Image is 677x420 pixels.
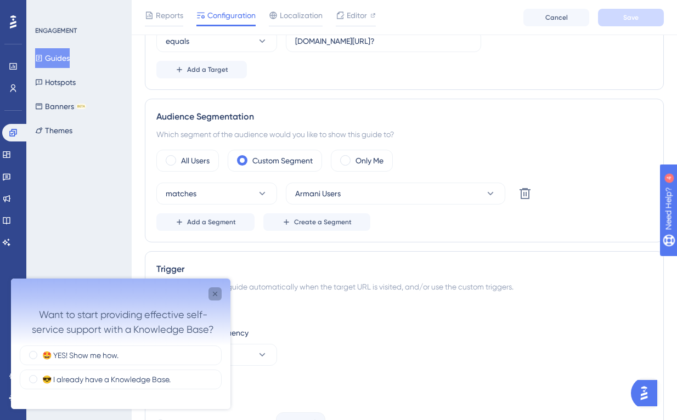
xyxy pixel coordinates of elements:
span: Create a Segment [294,218,352,226]
span: Configuration [207,9,256,22]
button: Armani Users [286,183,505,205]
div: Audience Segmentation [156,110,652,123]
span: equals [166,35,189,48]
div: Stop Trigger [156,374,652,388]
label: Only Me [356,154,383,167]
button: Save [598,9,664,26]
span: Reports [156,9,183,22]
span: Editor [347,9,367,22]
span: Add a Segment [187,218,236,226]
button: Add a Segment [156,213,255,231]
button: BannersBETA [35,97,86,116]
span: matches [166,187,196,200]
div: Trigger [156,263,652,276]
button: Create a Segment [263,213,370,231]
button: Guides [35,48,70,68]
button: Hotspots [35,72,76,92]
label: All Users [181,154,210,167]
button: matches [156,183,277,205]
div: Which segment of the audience would you like to show this guide to? [156,128,652,141]
iframe: UserGuiding Survey [11,279,230,409]
span: Need Help? [26,3,69,16]
button: equals [156,30,277,52]
span: Add a Target [187,65,228,74]
button: Add a Target [156,61,247,78]
div: ENGAGEMENT [35,26,77,35]
button: Themes [35,121,72,140]
span: Localization [280,9,323,22]
span: Armani Users [295,187,341,200]
label: Custom Segment [252,154,313,167]
div: Set the Appear Frequency [156,326,652,339]
button: Cancel [523,9,589,26]
div: You can trigger your guide automatically when the target URL is visited, and/or use the custom tr... [156,280,652,293]
div: BETA [76,104,86,109]
input: yourwebsite.com/path [295,35,472,47]
span: Save [623,13,639,22]
div: 4 [76,5,80,14]
span: Cancel [545,13,568,22]
iframe: UserGuiding AI Assistant Launcher [631,377,664,410]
